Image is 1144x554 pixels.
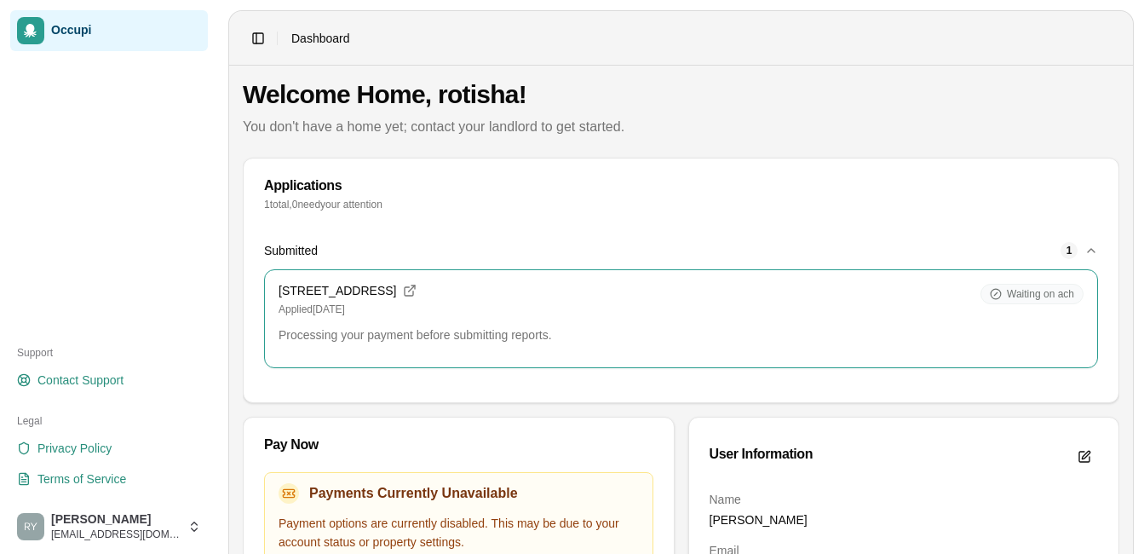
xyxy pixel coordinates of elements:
[710,447,813,461] div: User Information
[10,339,208,366] div: Support
[309,483,518,504] h3: Payments Currently Unavailable
[10,465,208,493] a: Terms of Service
[17,513,44,540] img: rotisha young
[243,79,1119,110] h1: Welcome Home, rotisha!
[264,179,1098,193] div: Applications
[264,232,1098,269] button: Submitted1
[51,512,181,528] span: [PERSON_NAME]
[37,440,112,457] span: Privacy Policy
[291,30,350,47] nav: breadcrumb
[710,491,1099,508] dt: Name
[400,280,420,301] button: View public listing
[279,514,639,553] p: Payment options are currently disabled. This may be due to your account status or property settings.
[51,23,201,38] span: Occupi
[1007,287,1074,301] span: Waiting on ach
[264,269,1098,382] div: Submitted1
[10,407,208,435] div: Legal
[279,303,967,316] p: Applied [DATE]
[243,117,1119,137] p: You don't have a home yet; contact your landlord to get started.
[51,528,181,541] span: [EMAIL_ADDRESS][DOMAIN_NAME]
[264,438,653,452] div: Pay Now
[264,198,1098,211] p: 1 total, 0 need your attention
[291,30,350,47] span: Dashboard
[710,511,1099,528] dd: [PERSON_NAME]
[264,242,318,259] span: Submitted
[10,435,208,462] a: Privacy Policy
[37,470,126,488] span: Terms of Service
[37,372,124,389] span: Contact Support
[10,506,208,547] button: rotisha young[PERSON_NAME][EMAIL_ADDRESS][DOMAIN_NAME]
[279,326,1084,343] p: Processing your payment before submitting reports.
[279,284,396,299] h3: [STREET_ADDRESS]
[10,10,208,51] a: Occupi
[10,366,208,394] a: Contact Support
[1061,242,1078,259] div: 1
